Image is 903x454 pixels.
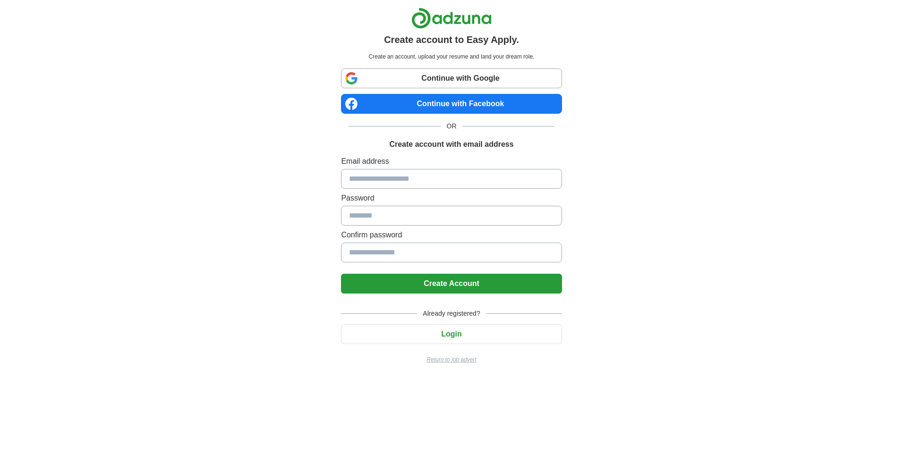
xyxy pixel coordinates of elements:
[384,33,519,47] h1: Create account to Easy Apply.
[341,156,562,167] label: Email address
[341,355,562,364] a: Return to job advert
[341,193,562,204] label: Password
[341,229,562,241] label: Confirm password
[411,8,492,29] img: Adzuna logo
[341,94,562,114] a: Continue with Facebook
[343,52,560,61] p: Create an account, upload your resume and land your dream role.
[417,309,486,319] span: Already registered?
[341,274,562,294] button: Create Account
[341,324,562,344] button: Login
[341,68,562,88] a: Continue with Google
[389,139,513,150] h1: Create account with email address
[341,330,562,338] a: Login
[441,121,462,131] span: OR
